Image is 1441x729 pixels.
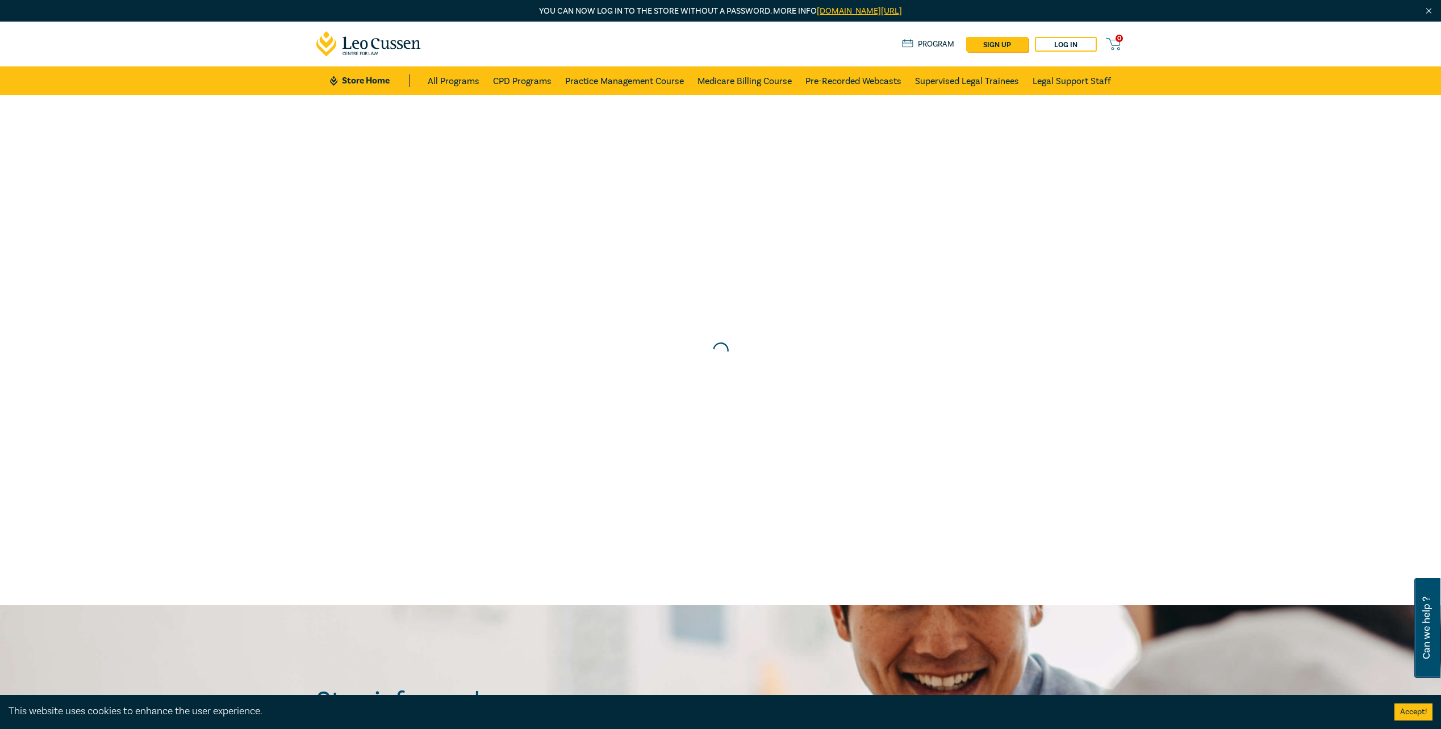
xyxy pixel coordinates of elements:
[1035,37,1097,52] a: Log in
[316,686,584,716] h2: Stay informed.
[565,66,684,95] a: Practice Management Course
[805,66,901,95] a: Pre-Recorded Webcasts
[1033,66,1111,95] a: Legal Support Staff
[493,66,552,95] a: CPD Programs
[1424,6,1434,16] img: Close
[1116,35,1123,42] span: 0
[1421,585,1432,671] span: Can we help ?
[817,6,902,16] a: [DOMAIN_NAME][URL]
[316,5,1125,18] p: You can now log in to the store without a password. More info
[697,66,792,95] a: Medicare Billing Course
[902,38,955,51] a: Program
[915,66,1019,95] a: Supervised Legal Trainees
[330,74,409,87] a: Store Home
[1394,703,1432,720] button: Accept cookies
[966,37,1028,52] a: sign up
[9,704,1377,719] div: This website uses cookies to enhance the user experience.
[428,66,479,95] a: All Programs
